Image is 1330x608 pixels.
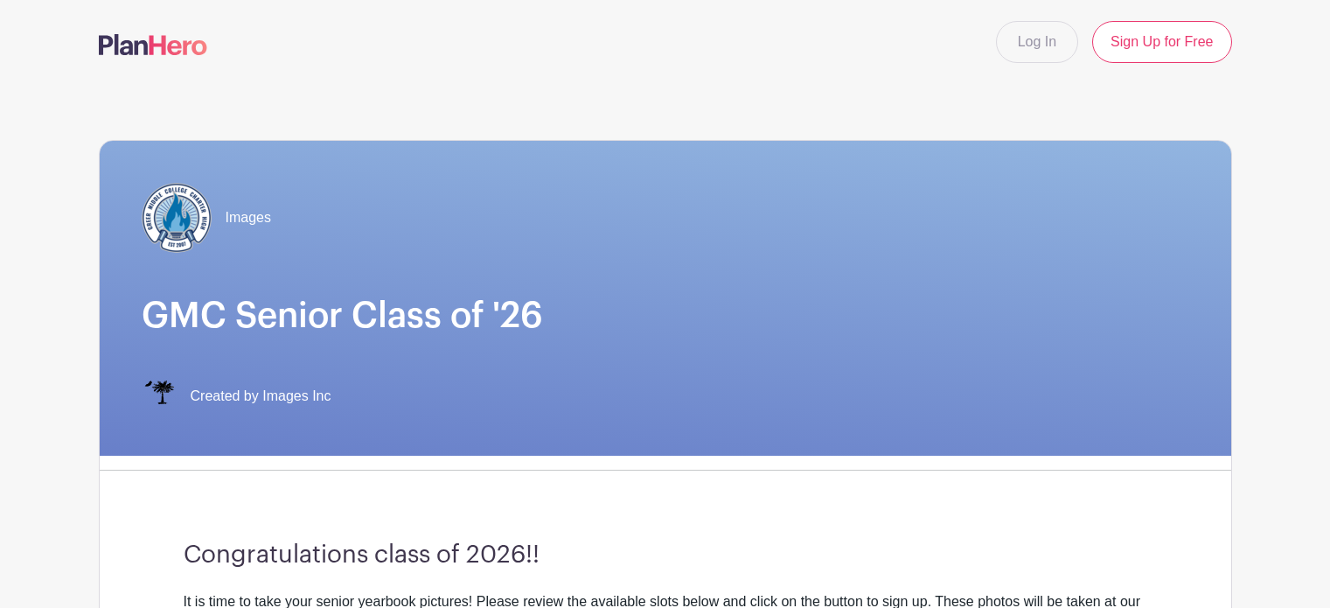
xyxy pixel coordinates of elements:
img: logo-507f7623f17ff9eddc593b1ce0a138ce2505c220e1c5a4e2b4648c50719b7d32.svg [99,34,207,55]
a: Sign Up for Free [1092,21,1231,63]
img: GMC_Logo_Color%20(1).png [142,183,212,253]
span: Created by Images Inc [191,386,331,407]
h1: GMC Senior Class of '26 [142,295,1189,337]
img: IMAGES%20logo%20transparenT%20PNG%20s.png [142,379,177,414]
h3: Congratulations class of 2026!! [184,541,1147,570]
a: Log In [996,21,1078,63]
span: Images [226,207,271,228]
